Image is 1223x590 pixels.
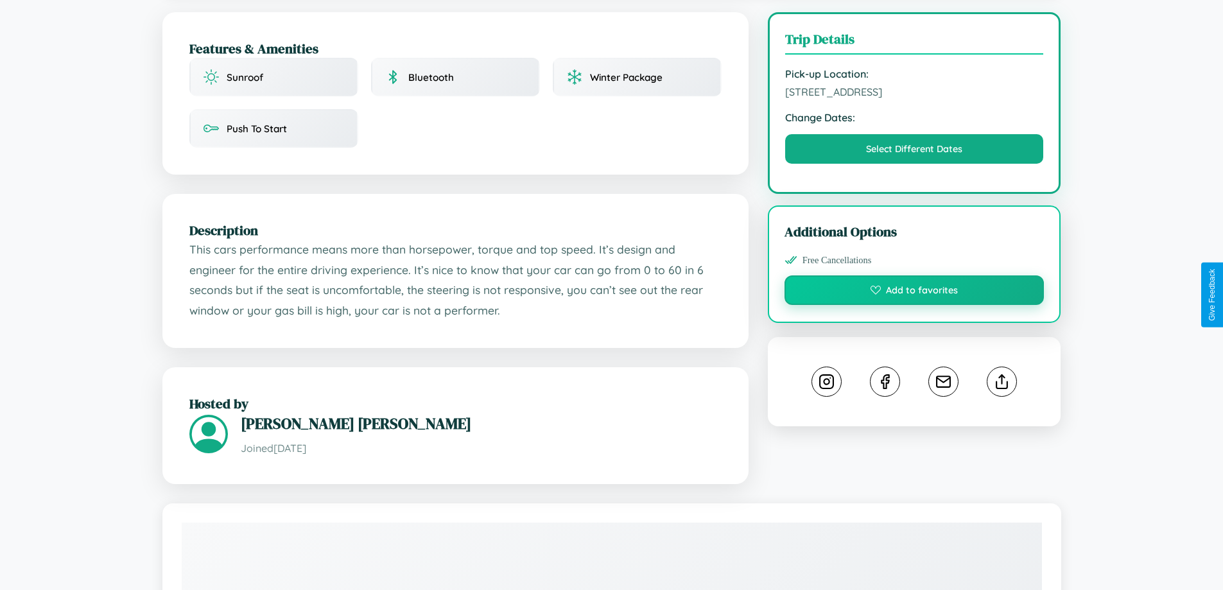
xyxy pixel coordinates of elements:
h2: Features & Amenities [189,39,722,58]
h2: Hosted by [189,394,722,413]
span: [STREET_ADDRESS] [785,85,1044,98]
p: Joined [DATE] [241,439,722,458]
strong: Change Dates: [785,111,1044,124]
h3: Trip Details [785,30,1044,55]
h3: [PERSON_NAME] [PERSON_NAME] [241,413,722,434]
h3: Additional Options [785,222,1045,241]
div: Give Feedback [1208,269,1217,321]
span: Bluetooth [408,71,454,83]
button: Select Different Dates [785,134,1044,164]
strong: Pick-up Location: [785,67,1044,80]
h2: Description [189,221,722,239]
span: Free Cancellations [802,255,872,266]
button: Add to favorites [785,275,1045,305]
span: Sunroof [227,71,263,83]
span: Push To Start [227,123,287,135]
p: This cars performance means more than horsepower, torque and top speed. It’s design and engineer ... [189,239,722,321]
span: Winter Package [590,71,663,83]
